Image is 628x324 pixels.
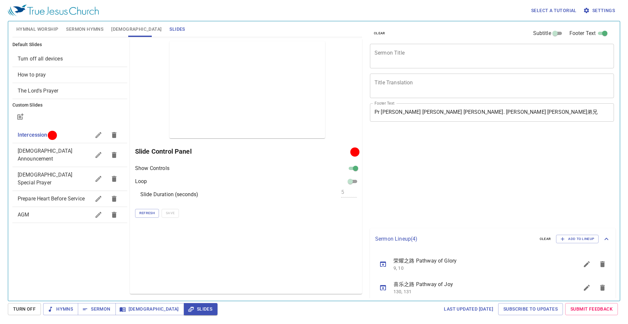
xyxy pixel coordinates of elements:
[111,25,162,33] span: [DEMOGRAPHIC_DATA]
[135,146,353,157] h6: Slide Control Panel
[531,7,577,15] span: Select a tutorial
[12,207,127,223] div: AGM
[18,196,85,202] span: Prepare Heart Before Service
[565,303,618,315] a: Submit Feedback
[540,236,551,242] span: clear
[533,29,551,37] span: Subtitle
[139,210,155,216] span: Refresh
[374,30,385,36] span: clear
[441,303,496,315] a: Last updated [DATE]
[12,127,127,143] div: Intercession
[18,132,47,138] span: Intercession
[135,164,169,172] p: Show Controls
[12,102,127,109] h6: Custom Slides
[570,305,613,313] span: Submit Feedback
[66,25,103,33] span: Sermon Hymns
[13,305,36,313] span: Turn Off
[12,143,127,167] div: [DEMOGRAPHIC_DATA] Announcement
[18,172,73,186] span: Evangelical Special Prayer
[169,25,185,33] span: Slides
[78,303,115,315] button: Sermon
[367,128,566,226] iframe: from-child
[16,25,59,33] span: Hymnal Worship
[121,305,179,313] span: [DEMOGRAPHIC_DATA]
[184,303,218,315] button: Slides
[12,83,127,99] div: The Lord's Prayer
[135,178,147,185] p: Loop
[83,305,110,313] span: Sermon
[12,51,127,67] div: Turn off all devices
[370,29,389,37] button: clear
[18,88,59,94] span: [object Object]
[135,209,159,217] button: Refresh
[18,72,46,78] span: [object Object]
[12,191,127,207] div: Prepare Heart Before Service
[503,305,558,313] span: Subscribe to Updates
[393,265,563,271] p: 9, 10
[115,303,184,315] button: [DEMOGRAPHIC_DATA]
[189,305,212,313] span: Slides
[393,281,563,288] span: 喜乐之路 Pathway of Joy
[140,191,199,198] p: Slide Duration (seconds)
[48,305,73,313] span: Hymns
[370,228,616,250] div: Sermon Lineup(4)clearAdd to Lineup
[12,67,127,83] div: How to pray
[498,303,563,315] a: Subscribe to Updates
[8,5,99,16] img: True Jesus Church
[12,41,127,48] h6: Default Slides
[444,305,493,313] span: Last updated [DATE]
[569,29,596,37] span: Footer Text
[529,5,579,17] button: Select a tutorial
[43,303,78,315] button: Hymns
[393,257,563,265] span: 荣耀之路 Pathway of Glory
[582,5,618,17] button: Settings
[584,7,615,15] span: Settings
[375,235,534,243] p: Sermon Lineup ( 4 )
[18,148,73,162] span: Church Announcement
[393,288,563,295] p: 130, 131
[8,303,41,315] button: Turn Off
[536,235,555,243] button: clear
[12,167,127,191] div: [DEMOGRAPHIC_DATA] Special Prayer
[18,212,29,218] span: AGM
[556,235,599,243] button: Add to Lineup
[18,56,63,62] span: [object Object]
[560,236,594,242] span: Add to Lineup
